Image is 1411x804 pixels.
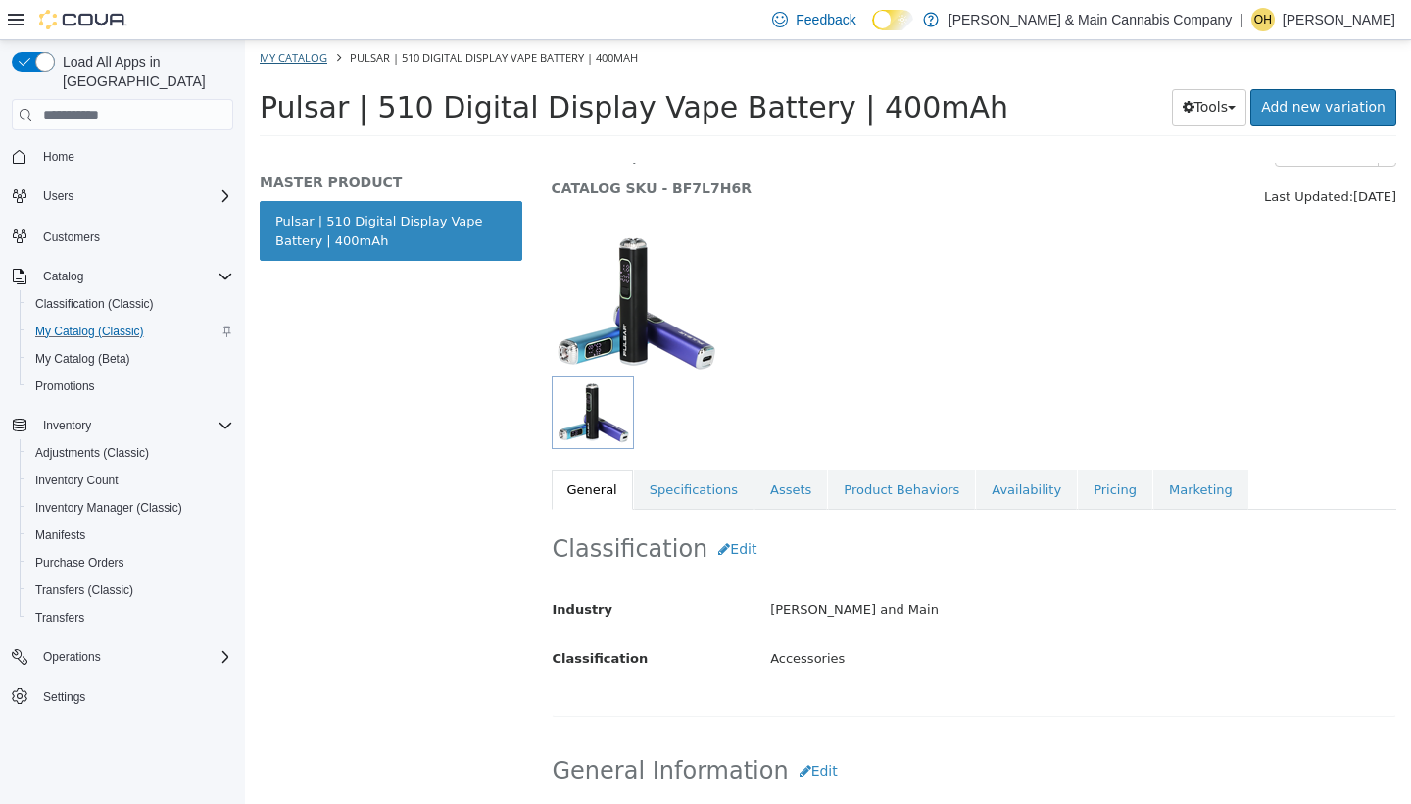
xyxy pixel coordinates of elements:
[4,222,241,250] button: Customers
[27,320,233,343] span: My Catalog (Classic)
[307,429,388,471] a: General
[20,577,241,604] button: Transfers (Classic)
[35,224,233,248] span: Customers
[511,602,1165,636] div: Accessories
[872,30,873,31] span: Dark Mode
[27,292,233,316] span: Classification (Classic)
[20,318,241,345] button: My Catalog (Classic)
[35,610,84,626] span: Transfers
[35,582,133,598] span: Transfers (Classic)
[4,182,241,210] button: Users
[1251,8,1275,31] div: Olivia Higgins
[15,133,277,151] h5: MASTER PRODUCT
[35,184,233,208] span: Users
[20,345,241,373] button: My Catalog (Beta)
[462,491,522,528] button: Edit
[35,226,108,249] a: Customers
[796,10,855,29] span: Feedback
[389,429,509,471] a: Specifications
[20,439,241,467] button: Adjustments (Classic)
[27,524,93,547] a: Manifests
[15,10,82,25] a: My Catalog
[908,429,1003,471] a: Marketing
[15,161,277,221] a: Pulsar | 510 Digital Display Vape Battery | 400mAh
[4,142,241,171] button: Home
[27,320,152,343] a: My Catalog (Classic)
[27,375,233,398] span: Promotions
[35,296,154,312] span: Classification (Classic)
[4,412,241,439] button: Inventory
[20,549,241,577] button: Purchase Orders
[20,290,241,318] button: Classification (Classic)
[12,134,233,762] nav: Complex example
[20,604,241,631] button: Transfers
[27,578,233,602] span: Transfers (Classic)
[510,429,582,471] a: Assets
[35,414,233,437] span: Inventory
[307,188,473,335] img: 150
[35,500,182,516] span: Inventory Manager (Classic)
[27,292,162,316] a: Classification (Classic)
[35,473,119,488] span: Inventory Count
[4,643,241,671] button: Operations
[27,578,141,602] a: Transfers (Classic)
[308,611,404,626] span: Classification
[1019,149,1108,164] span: Last Updated:
[1240,8,1243,31] p: |
[27,551,132,575] a: Purchase Orders
[43,149,74,165] span: Home
[27,524,233,547] span: Manifests
[35,265,91,288] button: Catalog
[927,49,1002,85] button: Tools
[308,491,1151,528] h2: Classification
[583,429,730,471] a: Product Behaviors
[27,441,157,465] a: Adjustments (Classic)
[27,347,233,371] span: My Catalog (Beta)
[308,562,368,577] span: Industry
[27,441,233,465] span: Adjustments (Classic)
[35,144,233,169] span: Home
[20,522,241,549] button: Manifests
[39,10,127,29] img: Cova
[27,551,233,575] span: Purchase Orders
[4,682,241,711] button: Settings
[35,685,93,709] a: Settings
[35,645,233,669] span: Operations
[833,429,907,471] a: Pricing
[35,555,124,571] span: Purchase Orders
[35,184,81,208] button: Users
[43,188,73,204] span: Users
[27,606,233,629] span: Transfers
[55,52,233,91] span: Load All Apps in [GEOGRAPHIC_DATA]
[35,445,149,461] span: Adjustments (Classic)
[1108,149,1151,164] span: [DATE]
[1005,49,1151,85] a: Add new variation
[27,375,103,398] a: Promotions
[27,347,138,371] a: My Catalog (Beta)
[105,10,393,25] span: Pulsar | 510 Digital Display Vape Battery | 400mAh
[20,467,241,494] button: Inventory Count
[872,10,913,30] input: Dark Mode
[35,265,233,288] span: Catalog
[35,645,109,669] button: Operations
[43,418,91,433] span: Inventory
[27,469,126,492] a: Inventory Count
[308,713,1151,749] h2: General Information
[27,606,92,629] a: Transfers
[35,528,85,543] span: Manifests
[1254,8,1272,31] span: OH
[43,689,85,705] span: Settings
[35,145,82,169] a: Home
[4,263,241,290] button: Catalog
[43,649,101,665] span: Operations
[20,494,241,522] button: Inventory Manager (Classic)
[35,414,99,437] button: Inventory
[35,351,130,367] span: My Catalog (Beta)
[544,713,604,749] button: Edit
[15,50,763,84] span: Pulsar | 510 Digital Display Vape Battery | 400mAh
[20,373,241,400] button: Promotions
[27,496,190,520] a: Inventory Manager (Classic)
[949,8,1232,31] p: [PERSON_NAME] & Main Cannabis Company
[307,139,933,157] h5: CATALOG SKU - BF7L7H6R
[1283,8,1395,31] p: [PERSON_NAME]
